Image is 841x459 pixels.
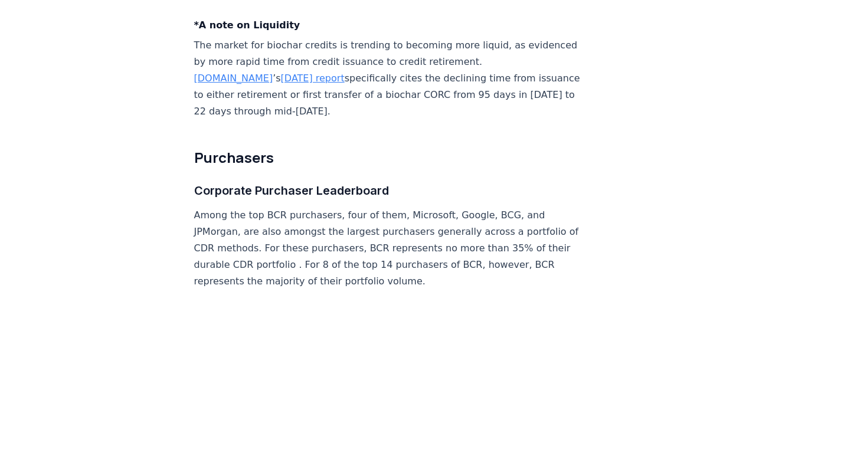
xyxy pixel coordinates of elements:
[281,73,345,84] a: [DATE] report
[194,37,585,120] p: The market for biochar credits is trending to becoming more liquid, as evidenced by more rapid ti...
[194,207,585,290] p: Among the top BCR purchasers, four of them, Microsoft, Google, BCG, and JPMorgan, are also amongs...
[194,148,585,167] h2: Purchasers
[194,73,273,84] a: [DOMAIN_NAME]
[194,181,585,200] h3: Corporate Purchaser Leaderboard
[194,18,585,32] h4: *A note on Liquidity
